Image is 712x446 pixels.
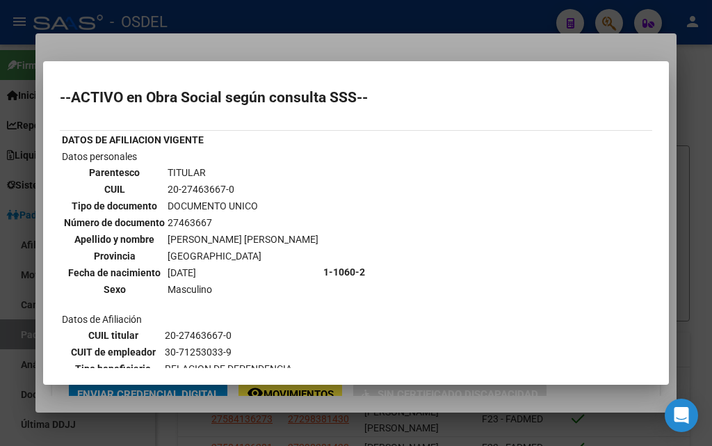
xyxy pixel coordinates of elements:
th: Parentesco [63,165,165,180]
h2: --ACTIVO en Obra Social según consulta SSS-- [60,90,652,104]
th: CUIL [63,182,165,197]
th: CUIL titular [63,328,163,343]
td: 27463667 [167,215,319,230]
td: TITULAR [167,165,319,180]
td: [PERSON_NAME] [PERSON_NAME] [167,232,319,247]
td: 30-71253033-9 [164,344,293,360]
th: Tipo beneficiario [63,361,163,376]
td: Masculino [167,282,319,297]
th: Sexo [63,282,165,297]
td: 20-27463667-0 [164,328,293,343]
th: Fecha de nacimiento [63,265,165,280]
th: Provincia [63,248,165,264]
th: Número de documento [63,215,165,230]
td: RELACION DE DEPENDENCIA [164,361,293,376]
td: Datos personales Datos de Afiliación [61,149,321,395]
th: CUIT de empleador [63,344,163,360]
td: [GEOGRAPHIC_DATA] [167,248,319,264]
b: DATOS DE AFILIACION VIGENTE [62,134,204,145]
div: Open Intercom Messenger [665,399,698,432]
td: 20-27463667-0 [167,182,319,197]
td: DOCUMENTO UNICO [167,198,319,214]
th: Tipo de documento [63,198,165,214]
td: [DATE] [167,265,319,280]
th: Apellido y nombre [63,232,165,247]
b: 1-1060-2 [323,266,365,278]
